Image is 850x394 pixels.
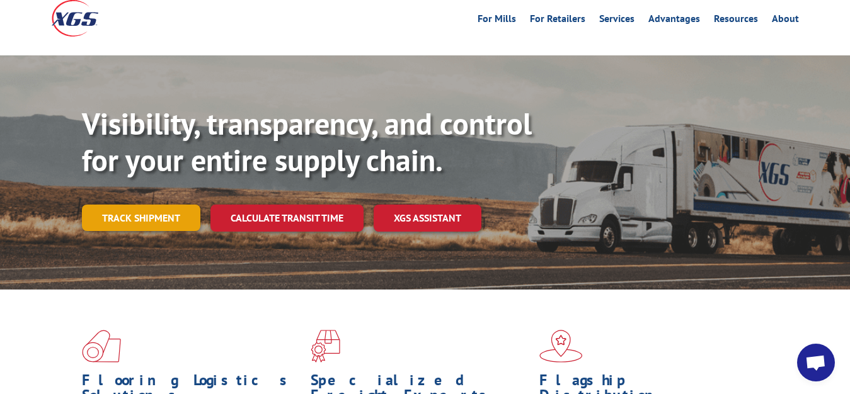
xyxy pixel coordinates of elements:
[82,104,532,179] b: Visibility, transparency, and control for your entire supply chain.
[82,205,200,231] a: Track shipment
[797,344,835,381] div: Open chat
[599,14,635,28] a: Services
[374,205,481,232] a: XGS ASSISTANT
[714,14,758,28] a: Resources
[311,330,340,363] img: xgs-icon-focused-on-flooring-red
[478,14,516,28] a: For Mills
[648,14,700,28] a: Advantages
[82,330,121,363] img: xgs-icon-total-supply-chain-intelligence-red
[210,205,364,232] a: Calculate transit time
[772,14,799,28] a: About
[539,330,583,363] img: xgs-icon-flagship-distribution-model-red
[530,14,585,28] a: For Retailers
